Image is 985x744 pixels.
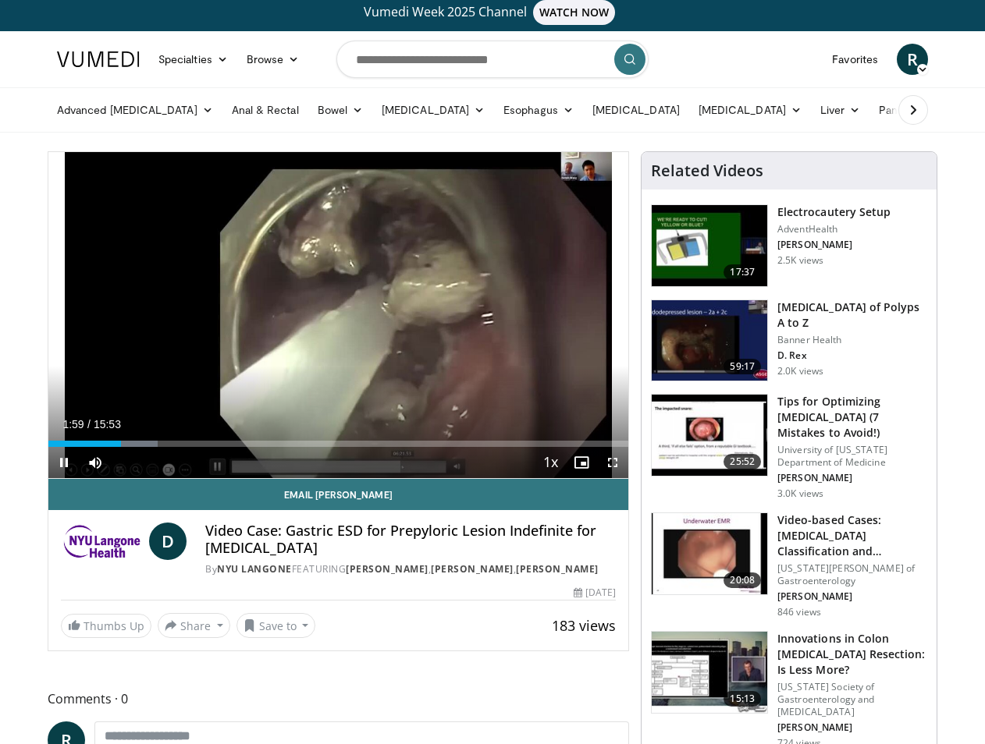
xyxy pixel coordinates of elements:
[57,51,140,67] img: VuMedi Logo
[777,223,891,236] p: AdventHealth
[494,94,583,126] a: Esophagus
[237,44,309,75] a: Browse
[651,204,927,287] a: 17:37 Electrocautery Setup AdventHealth [PERSON_NAME] 2.5K views
[308,94,372,126] a: Bowel
[777,254,823,267] p: 2.5K views
[777,512,927,559] h3: Video-based Cases: [MEDICAL_DATA] Classification and Resection of Colon …
[823,44,887,75] a: Favorites
[897,44,928,75] a: R
[48,479,628,510] a: Email [PERSON_NAME]
[777,681,927,718] p: [US_STATE] Society of Gastroenterology and [MEDICAL_DATA]
[777,562,927,587] p: [US_STATE][PERSON_NAME] of Gastroenterology
[48,689,629,709] span: Comments 0
[724,691,761,707] span: 15:13
[205,562,616,576] div: By FEATURING , ,
[48,441,628,447] div: Progress Bar
[777,472,927,484] p: [PERSON_NAME]
[777,349,927,362] p: D. Rex
[777,365,823,377] p: 2.0K views
[777,631,927,678] h3: Innovations in Colon [MEDICAL_DATA] Resection: Is Less More?
[431,562,514,576] a: [PERSON_NAME]
[552,616,616,635] span: 183 views
[217,562,292,576] a: NYU Langone
[724,264,761,280] span: 17:37
[724,572,761,588] span: 20:08
[652,513,767,594] img: 4f53482c-9876-43a2-94d4-37d397755828.150x105_q85_crop-smart_upscale.jpg
[777,444,927,469] p: University of [US_STATE] Department of Medicine
[811,94,869,126] a: Liver
[158,613,230,638] button: Share
[777,721,927,734] p: [PERSON_NAME]
[777,590,927,603] p: [PERSON_NAME]
[222,94,308,126] a: Anal & Rectal
[597,447,628,478] button: Fullscreen
[777,204,891,220] h3: Electrocautery Setup
[777,299,927,331] h3: [MEDICAL_DATA] of Polyps A to Z
[689,94,811,126] a: [MEDICAL_DATA]
[62,418,84,430] span: 1:59
[372,94,494,126] a: [MEDICAL_DATA]
[651,394,927,500] a: 25:52 Tips for Optimizing [MEDICAL_DATA] (7 Mistakes to Avoid!) University of [US_STATE] Departme...
[777,606,821,618] p: 846 views
[94,418,121,430] span: 15:53
[336,41,649,78] input: Search topics, interventions
[61,614,151,638] a: Thumbs Up
[652,632,767,713] img: 00375eaf-9f63-4424-90ac-8fdd2abfb4f2.150x105_q85_crop-smart_upscale.jpg
[724,454,761,469] span: 25:52
[652,395,767,476] img: 850778bb-8ad9-4cb4-ad3c-34ed2ae53136.150x105_q85_crop-smart_upscale.jpg
[61,523,143,560] img: NYU Langone
[149,44,237,75] a: Specialties
[583,94,689,126] a: [MEDICAL_DATA]
[149,523,187,560] a: D
[777,394,927,441] h3: Tips for Optimizing [MEDICAL_DATA] (7 Mistakes to Avoid!)
[777,487,823,500] p: 3.0K views
[724,359,761,374] span: 59:17
[535,447,566,478] button: Playback Rate
[346,562,428,576] a: [PERSON_NAME]
[777,334,927,346] p: Banner Health
[777,239,891,251] p: [PERSON_NAME]
[80,447,111,478] button: Mute
[652,205,767,286] img: fad971be-1e1b-4bee-8d31-3c0c22ccf592.150x105_q85_crop-smart_upscale.jpg
[48,447,80,478] button: Pause
[651,512,927,618] a: 20:08 Video-based Cases: [MEDICAL_DATA] Classification and Resection of Colon … [US_STATE][PERSON...
[87,418,91,430] span: /
[652,300,767,381] img: bf168eeb-0ca8-416e-a810-04a26ed65824.150x105_q85_crop-smart_upscale.jpg
[651,161,763,180] h4: Related Videos
[566,447,597,478] button: Enable picture-in-picture mode
[48,94,222,126] a: Advanced [MEDICAL_DATA]
[574,586,616,600] div: [DATE]
[236,613,316,638] button: Save to
[651,299,927,382] a: 59:17 [MEDICAL_DATA] of Polyps A to Z Banner Health D. Rex 2.0K views
[516,562,599,576] a: [PERSON_NAME]
[48,152,628,479] video-js: Video Player
[205,523,616,556] h4: Video Case: Gastric ESD for Prepyloric Lesion Indefinite for [MEDICAL_DATA]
